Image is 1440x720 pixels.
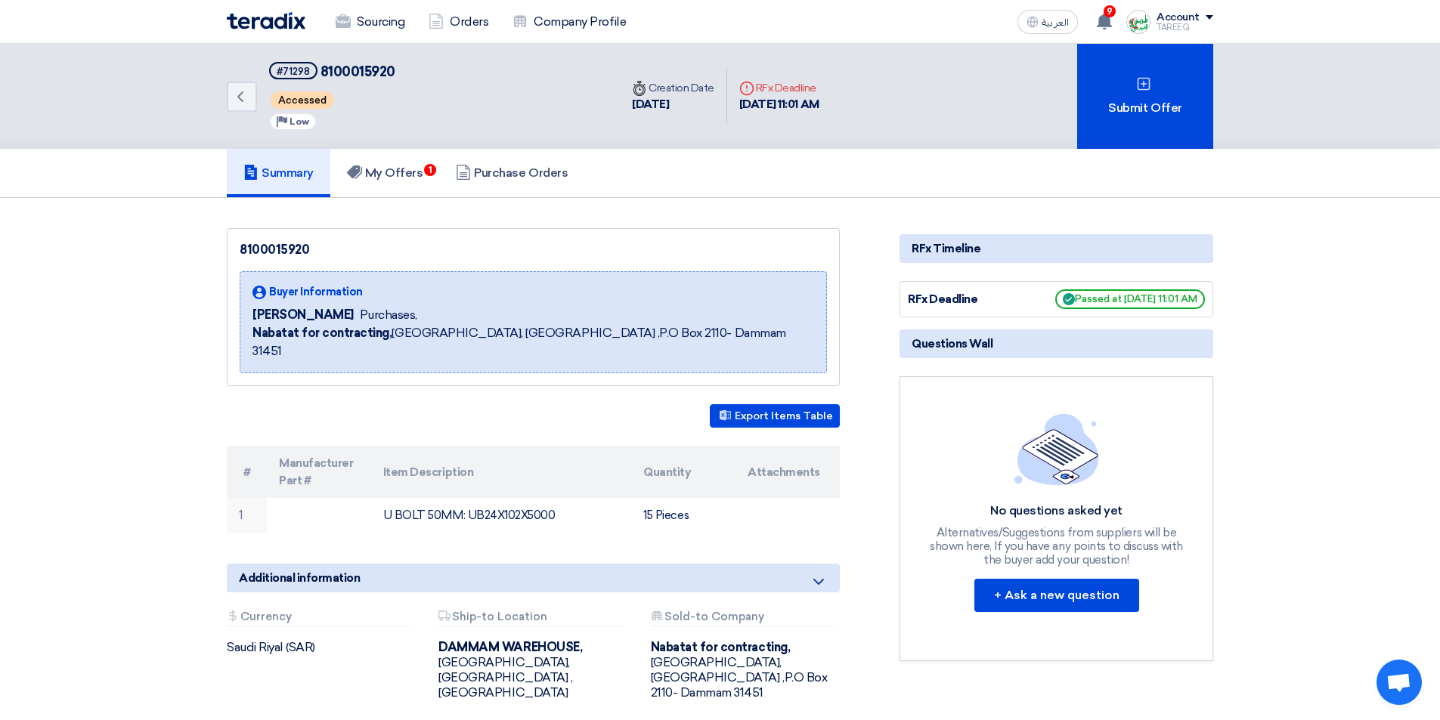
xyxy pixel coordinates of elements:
div: Submit Offer [1077,44,1213,149]
a: Company Profile [500,5,638,39]
div: [GEOGRAPHIC_DATA], [GEOGRAPHIC_DATA] ,[GEOGRAPHIC_DATA] [438,640,627,700]
div: RFx Deadline [908,291,1021,308]
th: Attachments [735,446,840,498]
div: Alternatives/Suggestions from suppliers will be shown here, If you have any points to discuss wit... [928,526,1185,567]
h5: 8100015920 [269,62,395,81]
div: Ship-to Location [438,610,621,626]
td: U BOLT 50MM: UB24X102X5000 [371,498,632,533]
h5: Summary [243,165,314,181]
img: Screenshot___1727703618088.png [1126,10,1150,34]
div: Sold-to Company [651,610,834,626]
th: Manufacturer Part # [267,446,371,498]
div: [DATE] [632,96,714,113]
button: Export Items Table [710,404,840,428]
span: 1 [424,164,436,176]
button: العربية [1017,10,1078,34]
b: DAMMAM WAREHOUSE, [438,640,582,654]
div: Creation Date [632,80,714,96]
span: 9 [1104,5,1116,17]
div: Currency [227,610,410,626]
div: Account [1157,11,1200,24]
div: RFx Timeline [900,234,1213,263]
div: Open chat [1377,660,1422,705]
a: Summary [227,149,330,197]
div: 8100015920 [240,241,827,259]
span: Passed at [DATE] 11:01 AM [1055,289,1205,309]
span: Questions Wall [912,335,993,352]
div: RFx Deadline [739,80,819,96]
div: #71298 [277,66,310,76]
a: My Offers1 [330,149,440,197]
a: Sourcing [324,5,417,39]
div: Saudi Riyal (SAR) [227,640,416,655]
h5: My Offers [347,165,423,181]
td: 15 Pieces [631,498,735,533]
th: Item Description [371,446,632,498]
span: Accessed [271,91,334,109]
div: TAREEQ [1157,23,1213,32]
div: [GEOGRAPHIC_DATA], [GEOGRAPHIC_DATA] ,P.O Box 2110- Dammam 31451 [651,640,840,700]
div: No questions asked yet [928,503,1185,519]
span: العربية [1042,17,1069,28]
th: Quantity [631,446,735,498]
b: Nabatat for contracting, [252,326,392,340]
span: [GEOGRAPHIC_DATA], [GEOGRAPHIC_DATA] ,P.O Box 2110- Dammam 31451 [252,324,814,360]
b: Nabatat for contracting, [651,640,790,654]
td: 1 [227,498,267,533]
img: empty_state_list.svg [1014,413,1099,484]
span: Purchases, [360,306,417,324]
span: Additional information [239,570,360,586]
span: [PERSON_NAME] [252,306,354,324]
span: 8100015920 [321,63,395,80]
th: # [227,446,267,498]
a: Orders [417,5,500,39]
img: Teradix logo [227,12,305,29]
span: Low [290,116,309,127]
span: Buyer Information [269,284,363,300]
a: Purchase Orders [439,149,584,197]
div: [DATE] 11:01 AM [739,96,819,113]
h5: Purchase Orders [456,165,568,181]
button: + Ask a new question [974,579,1139,612]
